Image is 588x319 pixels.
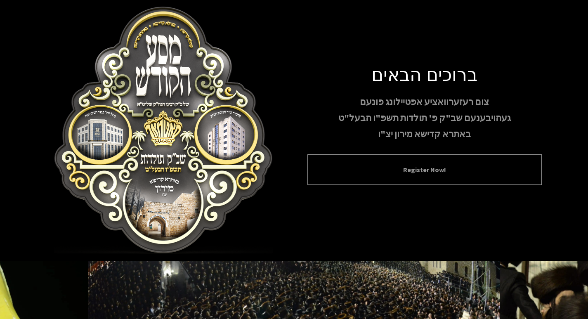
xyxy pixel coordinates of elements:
p: געהויבענעם שב"ק פ' תולדות תשפ"ו הבעל"ט [307,111,542,125]
p: באתרא קדישא מירון יצ"ו [307,127,542,141]
p: צום רעזערוואציע אפטיילונג פונעם [307,95,542,109]
img: Meron Toldos Logo [47,7,281,254]
button: Register Now! [318,165,531,175]
h1: ברוכים הבאים [307,63,542,85]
